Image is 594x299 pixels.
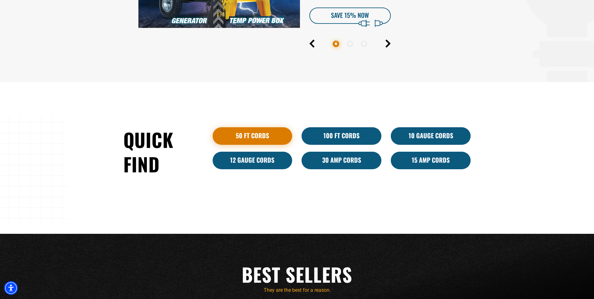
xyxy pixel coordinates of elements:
a: 15 Amp Cords [391,152,471,169]
a: SAVE 15% Now [309,8,391,24]
button: Next [385,39,391,48]
div: Accessibility Menu [4,281,18,295]
a: 50 ft cords [213,127,292,145]
h2: Quick Find [123,127,203,176]
a: 10 Gauge Cords [391,127,471,145]
p: They are the best for a reason. [123,286,471,294]
h2: Best Sellers [123,262,471,286]
button: Previous [309,39,315,48]
a: 100 Ft Cords [302,127,381,145]
a: 30 Amp Cords [302,152,381,169]
a: 12 Gauge Cords [213,152,292,169]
